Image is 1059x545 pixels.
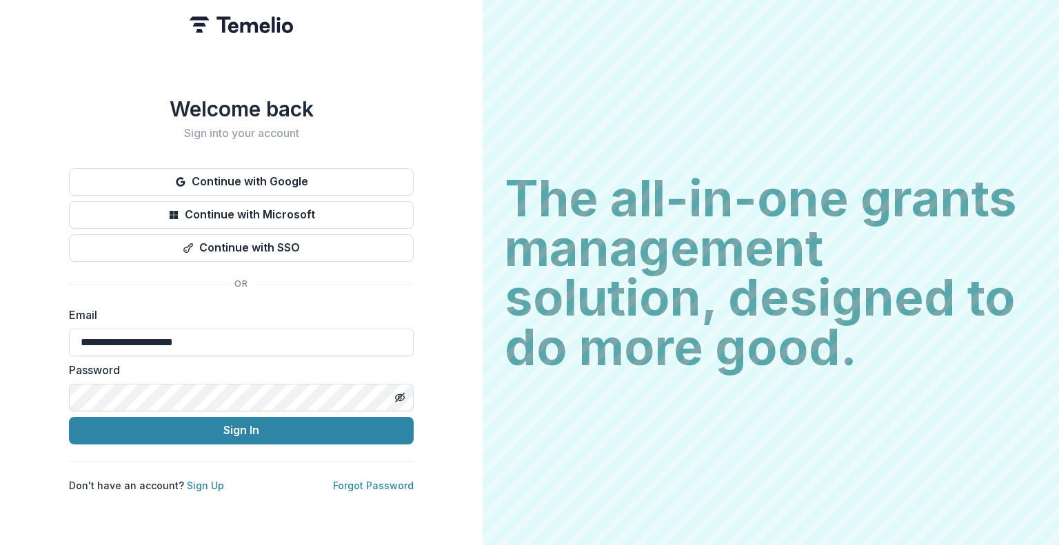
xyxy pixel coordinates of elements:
p: Don't have an account? [69,478,224,493]
label: Email [69,307,405,323]
img: Temelio [190,17,293,33]
a: Sign Up [187,480,224,491]
h2: Sign into your account [69,127,414,140]
button: Continue with SSO [69,234,414,262]
button: Sign In [69,417,414,444]
button: Continue with Google [69,168,414,196]
a: Forgot Password [333,480,414,491]
button: Toggle password visibility [389,387,411,409]
button: Continue with Microsoft [69,201,414,229]
h1: Welcome back [69,96,414,121]
label: Password [69,362,405,378]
